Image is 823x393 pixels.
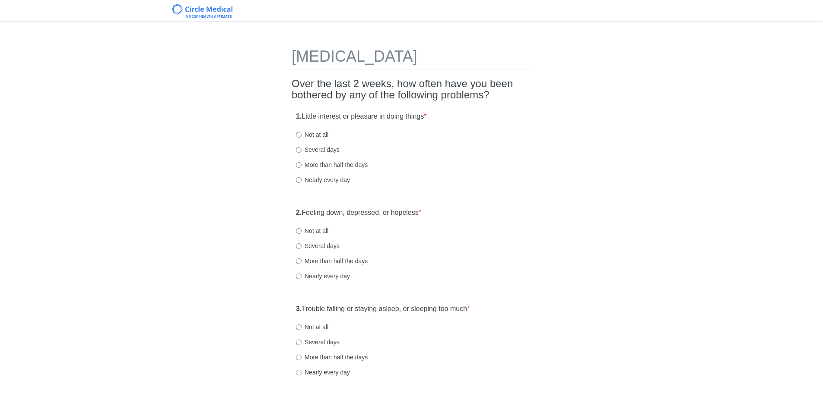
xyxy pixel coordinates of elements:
[296,147,302,153] input: Several days
[296,177,302,183] input: Nearly every day
[296,323,328,331] label: Not at all
[296,305,302,312] strong: 3.
[296,338,340,346] label: Several days
[296,370,302,375] input: Nearly every day
[296,145,340,154] label: Several days
[296,368,350,377] label: Nearly every day
[296,353,368,362] label: More than half the days
[296,226,328,235] label: Not at all
[296,258,302,264] input: More than half the days
[296,130,328,139] label: Not at all
[296,257,368,265] label: More than half the days
[296,113,302,120] strong: 1.
[296,209,302,216] strong: 2.
[296,304,470,314] label: Trouble falling or staying asleep, or sleeping too much
[296,208,421,218] label: Feeling down, depressed, or hopeless
[296,132,302,138] input: Not at all
[296,340,302,345] input: Several days
[296,274,302,279] input: Nearly every day
[172,4,233,18] img: Circle Medical Logo
[292,78,531,101] h2: Over the last 2 weeks, how often have you been bothered by any of the following problems?
[296,112,426,122] label: Little interest or pleasure in doing things
[296,160,368,169] label: More than half the days
[296,355,302,360] input: More than half the days
[292,48,531,69] h1: [MEDICAL_DATA]
[296,162,302,168] input: More than half the days
[296,176,350,184] label: Nearly every day
[296,324,302,330] input: Not at all
[296,243,302,249] input: Several days
[296,228,302,234] input: Not at all
[296,272,350,280] label: Nearly every day
[296,242,340,250] label: Several days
